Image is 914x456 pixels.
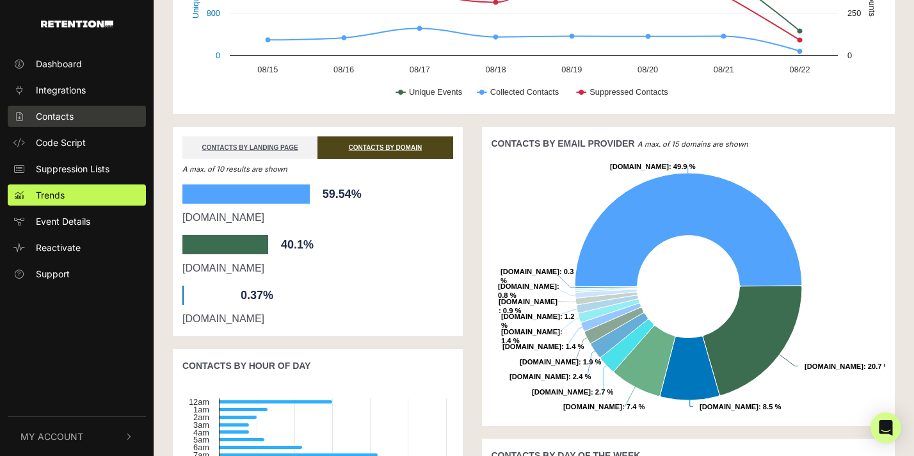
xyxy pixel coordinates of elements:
text: 08/16 [333,65,354,74]
strong: CONTACTS BY EMAIL PROVIDER [492,138,635,149]
em: A max. of 10 results are shown [182,165,287,174]
a: CONTACTS BY DOMAIN [317,136,453,159]
a: Reactivate [8,237,146,258]
text: : 2.4 % [509,373,591,380]
text: : 1.9 % [520,358,601,366]
tspan: [DOMAIN_NAME] [610,163,669,170]
tspan: [DOMAIN_NAME] [498,282,557,290]
text: 6am [193,443,209,452]
tspan: [DOMAIN_NAME] [501,328,560,336]
a: Trends [8,184,146,206]
a: Suppression Lists [8,158,146,179]
span: Suppression Lists [36,162,109,175]
span: Support [36,267,70,281]
text: 800 [207,8,220,18]
a: Support [8,263,146,284]
span: Event Details [36,215,90,228]
tspan: [DOMAIN_NAME] [502,343,561,350]
text: 0 [847,51,852,60]
text: Unique Events [409,87,462,97]
div: Open Intercom Messenger [870,412,901,443]
text: 08/21 [714,65,734,74]
text: Suppressed Contacts [589,87,668,97]
text: : 1.2 % [501,313,574,329]
text: 3am [193,420,209,430]
img: Retention.com [41,20,113,28]
span: 59.54% [316,184,368,204]
text: 4am [193,428,209,437]
text: : 0.8 % [498,282,559,299]
span: 0.37% [234,286,280,305]
strong: CONTACTS BY HOUR OF DAY [182,361,310,371]
text: 250 [847,8,861,18]
em: A max. of 15 domains are shown [637,140,748,149]
tspan: [DOMAIN_NAME] [520,358,579,366]
span: Trends [36,188,65,202]
div: [DOMAIN_NAME] [182,210,453,225]
tspan: [DOMAIN_NAME] [532,388,591,396]
text: 08/18 [486,65,506,74]
text: : 0.3 % [501,268,573,284]
text: : 7.4 % [563,403,645,411]
text: 08/22 [790,65,810,74]
a: Event Details [8,211,146,232]
text: 08/20 [637,65,658,74]
text: : 1.4 % [502,343,584,350]
div: [DOMAIN_NAME] [182,311,453,327]
span: Contacts [36,110,74,123]
tspan: [DOMAIN_NAME] [501,268,559,275]
a: Code Script [8,132,146,153]
text: : 8.5 % [700,403,781,411]
tspan: [DOMAIN_NAME] [700,403,758,411]
text: : 0.9 % [499,298,557,314]
span: 40.1% [275,235,320,254]
text: : 2.7 % [532,388,613,396]
text: 08/17 [410,65,430,74]
a: Contacts [8,106,146,127]
text: 0 [216,51,220,60]
span: Code Script [36,136,86,149]
text: 5am [193,435,209,444]
text: : 1.4 % [501,328,563,345]
tspan: [DOMAIN_NAME] [563,403,622,411]
text: 08/19 [561,65,582,74]
tspan: [DOMAIN_NAME] [509,373,568,380]
div: [DOMAIN_NAME] [182,261,453,276]
text: 08/15 [257,65,278,74]
span: My Account [20,430,83,443]
tspan: [DOMAIN_NAME] [805,362,863,370]
button: My Account [8,417,146,456]
a: Dashboard [8,53,146,74]
text: 2am [193,412,209,422]
text: Collected Contacts [490,87,559,97]
span: Integrations [36,83,86,97]
tspan: [DOMAIN_NAME] [499,298,557,305]
text: 1am [193,405,209,414]
tspan: [DOMAIN_NAME] [501,313,560,320]
text: : 49.9 % [610,163,696,170]
a: CONTACTS BY LANDING PAGE [182,136,317,159]
a: Integrations [8,79,146,101]
span: Reactivate [36,241,81,254]
text: : 20.7 % [805,362,890,370]
span: Dashboard [36,57,82,70]
text: 12am [189,397,209,407]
